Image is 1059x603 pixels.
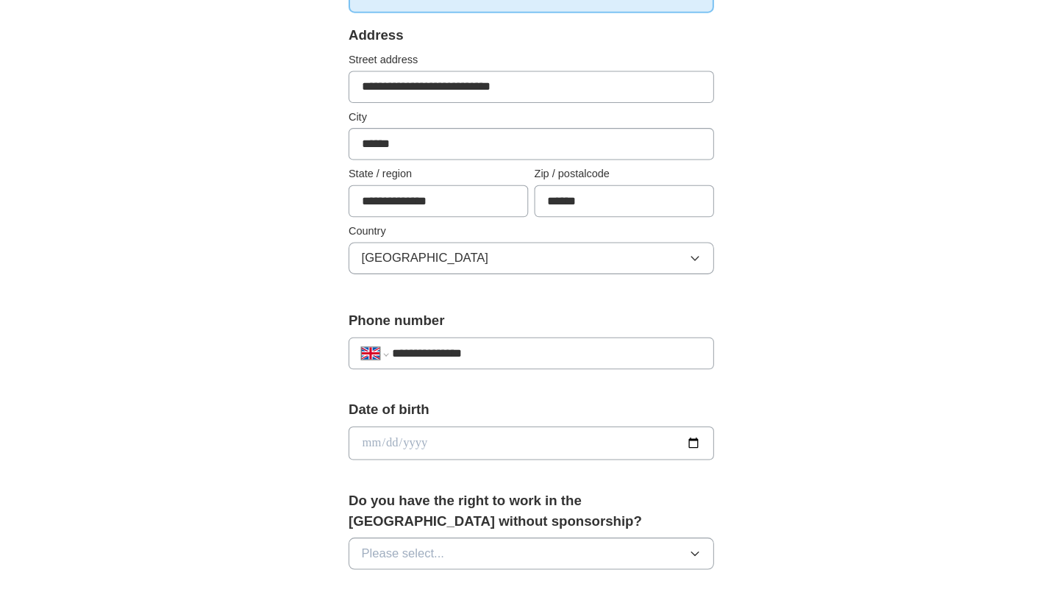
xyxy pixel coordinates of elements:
[353,181,527,196] label: State / region
[353,407,706,427] label: Date of birth
[532,181,706,196] label: Zip / postalcode
[353,494,706,534] label: Do you have the right to work in the [GEOGRAPHIC_DATA] without sponsorship?
[353,321,706,340] label: Phone number
[353,236,706,251] label: Country
[353,540,706,571] button: Please select...
[366,261,488,279] span: [GEOGRAPHIC_DATA]
[366,546,446,564] span: Please select...
[353,71,706,86] label: Street address
[353,126,706,141] label: City
[353,254,706,285] button: [GEOGRAPHIC_DATA]
[353,45,706,65] div: Address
